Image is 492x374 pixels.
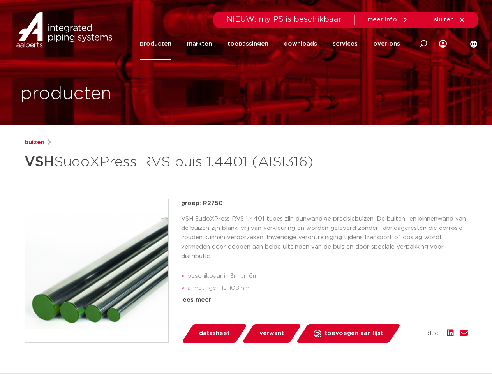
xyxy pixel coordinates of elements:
a: services [333,28,358,60]
span: sluiten [434,17,454,23]
nav: Menu [140,28,400,60]
div: my IPS [439,28,447,60]
a: datasheet [181,324,247,343]
li: beschikbaar in 3m en 6m [187,270,468,282]
a: sluiten [434,16,466,23]
a: downloads [284,28,317,60]
span: toevoegen aan lijst [324,327,383,340]
a: producten [140,28,171,60]
a: toepassingen [227,28,268,60]
li: afmetingen 12-108mm [187,282,468,295]
span: NIEUW: myIPS is beschikbaar [226,16,342,23]
h1: SudoXPress RVS buis 1.4401 (AISI316) [25,150,317,174]
a: meer info [367,16,409,23]
strong: VSH [25,155,54,169]
a: verwant [242,324,302,343]
a: over ons [373,28,400,60]
p: VSH SudoXPress RVS 1.4401 tubes zijn dunwandige precisiebuizen. De buiten- en binnenwand van de b... [181,214,468,261]
span: verwant [259,327,284,340]
p: groep: R2750 [181,199,468,208]
a: markten [187,28,212,60]
img: Product Image for VSH SudoXPress RVS buis 1.4401 (AISI316) [25,199,168,342]
div: lees meer [181,295,468,305]
span: deel: [427,329,441,338]
span: datasheet [199,327,230,340]
span: meer info [367,17,397,23]
h1: producten [20,81,112,106]
a: buizen [25,138,44,147]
